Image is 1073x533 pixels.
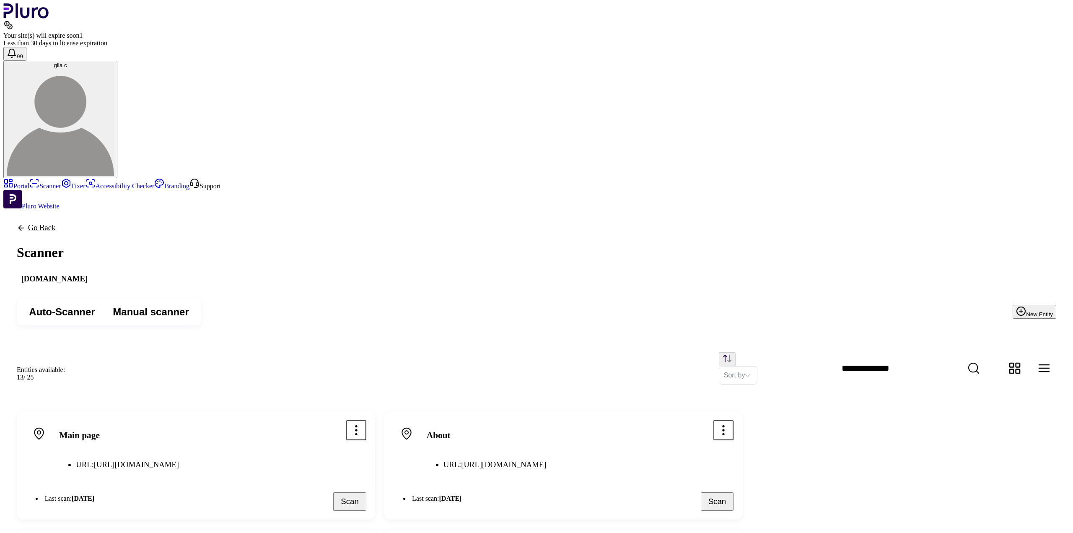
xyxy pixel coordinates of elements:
span: 1 [79,32,83,39]
span: 99 [17,53,23,60]
button: Open options menu [346,420,366,440]
a: Branding [154,182,189,190]
img: gila c [7,68,114,176]
span: gila c [54,62,67,68]
button: New Entity [1013,305,1056,319]
div: 25 [17,374,65,381]
h3: About [427,429,547,442]
a: Accessibility Checker [86,182,155,190]
div: Your site(s) will expire soon [3,32,1070,39]
div: [DOMAIN_NAME] [17,273,92,285]
button: Scan [701,492,734,511]
li: URL: [443,459,547,471]
a: Portal [3,182,29,190]
span: Auto-Scanner [29,305,95,319]
div: Entities available: [17,366,65,374]
button: gila cgila c [3,61,117,178]
h1: Scanner [17,246,92,259]
input: Website Search [833,356,1025,380]
button: Open notifications, you have 125 new notifications [3,47,26,61]
span: Manual scanner [113,305,189,319]
button: Change sorting direction [719,352,736,366]
li: URL: [76,459,179,471]
button: Change content view type to table [1032,356,1056,381]
a: Scanner [29,182,61,190]
button: Open options menu [713,420,733,440]
li: Last scan : [410,493,464,504]
div: Set sorting [719,366,758,385]
span: [DATE] [72,495,94,502]
button: Auto-Scanner [20,302,104,322]
a: Open Support screen [189,182,221,190]
button: Scan [333,492,366,511]
a: Open Pluro Website [3,203,60,210]
button: Manual scanner [104,302,198,322]
h3: Main page [59,429,179,442]
a: Fixer [61,182,86,190]
div: Less than 30 days to license expiration [3,39,1070,47]
button: Change content view type to grid [1003,356,1027,381]
a: Back to previous screen [17,224,92,232]
span: [URL][DOMAIN_NAME] [94,460,179,469]
span: [DATE] [439,495,462,502]
a: Logo [3,13,49,20]
span: [URL][DOMAIN_NAME] [461,460,546,469]
span: 13 / [17,374,25,381]
li: Last scan : [42,493,96,504]
aside: Sidebar menu [3,178,1070,210]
